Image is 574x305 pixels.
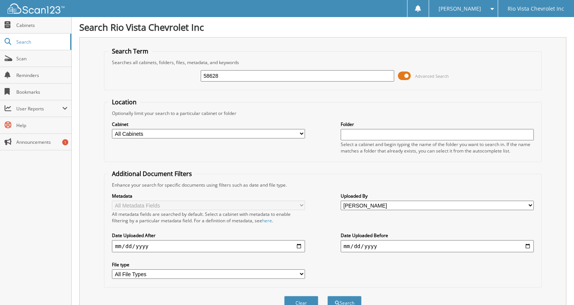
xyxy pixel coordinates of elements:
[262,217,272,224] a: here
[16,89,68,95] span: Bookmarks
[79,21,566,33] h1: Search Rio Vista Chevrolet Inc
[108,98,140,106] legend: Location
[508,6,564,11] span: Rio Vista Chevrolet Inc
[16,39,66,45] span: Search
[108,59,538,66] div: Searches all cabinets, folders, files, metadata, and keywords
[16,105,62,112] span: User Reports
[112,121,305,127] label: Cabinet
[341,193,534,199] label: Uploaded By
[112,211,305,224] div: All metadata fields are searched by default. Select a cabinet with metadata to enable filtering b...
[341,240,534,252] input: end
[112,193,305,199] label: Metadata
[341,141,534,154] div: Select a cabinet and begin typing the name of the folder you want to search in. If the name match...
[341,121,534,127] label: Folder
[62,139,68,145] div: 1
[16,55,68,62] span: Scan
[16,122,68,129] span: Help
[108,110,538,116] div: Optionally limit your search to a particular cabinet or folder
[341,232,534,239] label: Date Uploaded Before
[439,6,481,11] span: [PERSON_NAME]
[112,240,305,252] input: start
[108,47,152,55] legend: Search Term
[112,232,305,239] label: Date Uploaded After
[415,73,449,79] span: Advanced Search
[108,182,538,188] div: Enhance your search for specific documents using filters such as date and file type.
[8,3,64,14] img: scan123-logo-white.svg
[108,170,196,178] legend: Additional Document Filters
[112,261,305,268] label: File type
[16,22,68,28] span: Cabinets
[16,139,68,145] span: Announcements
[16,72,68,79] span: Reminders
